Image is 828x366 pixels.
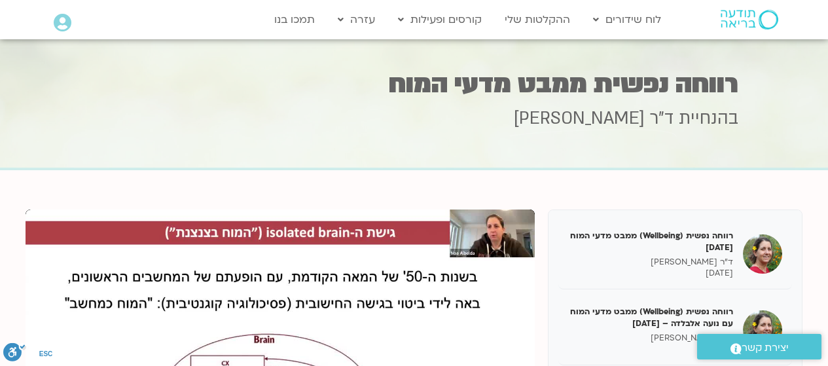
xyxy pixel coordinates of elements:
[743,310,782,350] img: רווחה נפשית (Wellbeing) ממבט מדעי המוח עם נועה אלבלדה – 07/02/25
[742,339,789,357] span: יצירת קשר
[697,334,821,359] a: יצירת קשר
[679,107,738,130] span: בהנחיית
[568,344,733,355] p: [DATE]
[568,268,733,279] p: [DATE]
[568,230,733,253] h5: רווחה נפשית (Wellbeing) ממבט מדעי המוח [DATE]
[568,257,733,268] p: ד"ר [PERSON_NAME]
[391,7,488,32] a: קורסים ופעילות
[586,7,668,32] a: לוח שידורים
[568,306,733,329] h5: רווחה נפשית (Wellbeing) ממבט מדעי המוח עם נועה אלבלדה – [DATE]
[721,10,778,29] img: תודעה בריאה
[331,7,382,32] a: עזרה
[568,333,733,344] p: ד"ר [PERSON_NAME]
[268,7,321,32] a: תמכו בנו
[743,234,782,274] img: רווחה נפשית (Wellbeing) ממבט מדעי המוח 31/01/25
[90,71,738,97] h1: רווחה נפשית ממבט מדעי המוח
[498,7,577,32] a: ההקלטות שלי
